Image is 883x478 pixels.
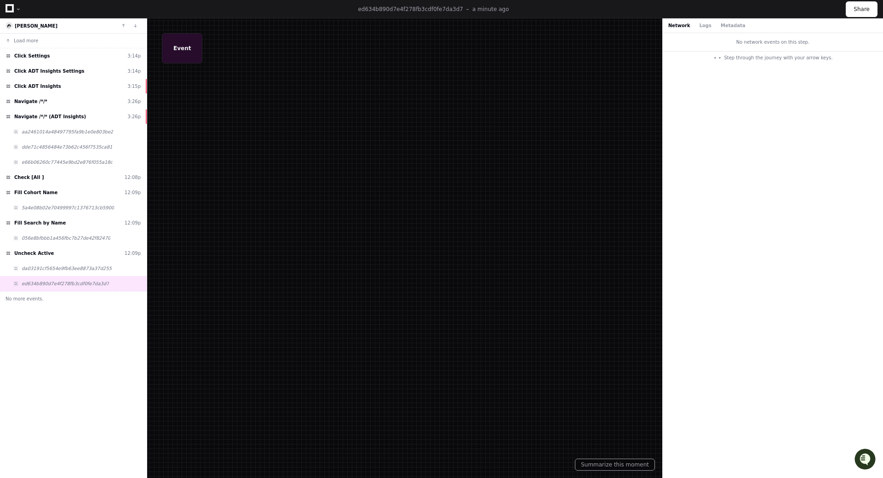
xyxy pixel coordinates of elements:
div: 12:09p [125,219,141,226]
div: Past conversations [9,100,62,108]
img: 3.svg [6,23,12,29]
span: [PERSON_NAME] [29,123,75,131]
span: Click Settings [14,52,50,59]
div: No network events on this step. [663,33,883,51]
div: We're available if you need us! [31,78,116,85]
button: Summarize this moment [575,459,655,471]
div: 3:15p [127,83,141,90]
button: Share [846,1,877,17]
span: Pylon [92,144,111,151]
div: 3:14p [127,68,141,75]
span: No more events. [6,295,44,302]
div: 12:09p [125,250,141,257]
div: 3:26p [127,113,141,120]
span: Check [All ] [14,174,44,181]
div: 3:14p [127,52,141,59]
a: [PERSON_NAME] [15,23,57,29]
div: Welcome [9,37,167,52]
span: Click ADT Insights Settings [14,68,85,75]
div: 12:08p [125,174,141,181]
img: PlayerZero [9,9,28,28]
span: Fill Cohort Name [14,189,57,196]
div: 3:26p [127,98,141,105]
span: 056e8bfbbb1a456fbc7b27de42f82470 [22,235,110,242]
button: Network [668,22,690,29]
span: ed634b890d7e4f278fb3cdf0fe7da3d7 [22,280,109,287]
span: ed634b890d7e4f278fb3cdf0fe7da3d7 [358,6,463,12]
span: e66b06260c77445e9bd2e876f055a18c [22,159,113,166]
span: [DATE] [81,123,100,131]
span: dde71c4856484e73b62c456f7535ca81 [22,144,112,150]
span: da03191cf5654e9fb63ee8873a37d255 [22,265,112,272]
div: 12:09p [125,189,141,196]
iframe: Open customer support [854,448,878,472]
span: 5a4e08b02e70499997c1376713cb5900 [22,204,114,211]
span: Navigate /*/* [14,98,47,105]
span: Step through the journey with your arrow keys. [724,54,832,61]
button: Start new chat [156,71,167,82]
div: Start new chat [31,69,151,78]
a: Powered byPylon [65,144,111,151]
button: See all [143,98,167,109]
span: • [76,123,80,131]
span: aa2461014a48497795fa9b1e0e803be2 [22,128,113,135]
img: Trupti Madane [9,115,24,129]
span: Uncheck Active [14,250,54,257]
span: Click ADT Insights [14,83,61,90]
button: Logs [700,22,711,29]
img: 1756235613930-3d25f9e4-fa56-45dd-b3ad-e072dfbd1548 [9,69,26,85]
span: Load more [14,37,38,44]
span: Fill Search by Name [14,219,66,226]
span: Navigate /*/* (ADT Insights) [14,113,86,120]
button: Metadata [721,22,745,29]
p: a minute ago [472,6,509,13]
